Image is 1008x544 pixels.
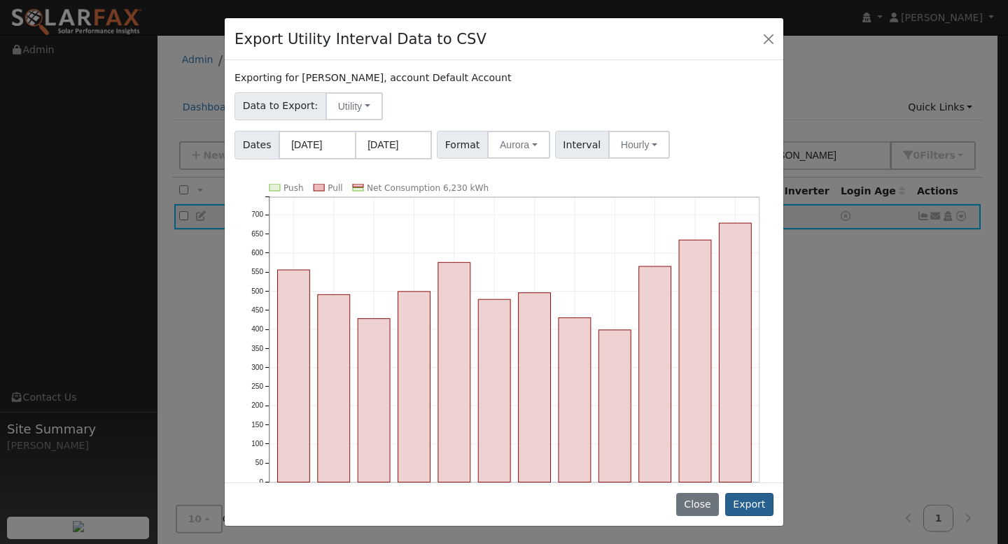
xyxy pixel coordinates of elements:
text: Pull [328,183,342,193]
text: 0 [260,478,264,486]
text: 200 [251,401,263,409]
text: 400 [251,325,263,333]
text: Push [283,183,304,193]
rect: onclick="" [278,270,310,482]
label: Exporting for [PERSON_NAME], account Default Account [234,71,511,85]
text: 150 [251,421,263,429]
text: 500 [251,287,263,294]
button: Aurora [487,131,550,159]
text: 550 [251,268,263,275]
button: Utility [325,92,383,120]
span: Dates [234,131,279,159]
text: 100 [251,440,263,448]
rect: onclick="" [598,330,631,482]
text: 700 [251,210,263,218]
rect: onclick="" [679,240,711,482]
rect: onclick="" [318,294,350,482]
button: Export [725,493,773,517]
rect: onclick="" [519,292,551,482]
span: Format [437,131,488,159]
button: Hourly [608,131,670,159]
rect: onclick="" [720,223,752,482]
span: Data to Export: [234,92,326,120]
text: 600 [251,249,263,257]
text: 650 [251,229,263,237]
rect: onclick="" [478,299,510,482]
rect: onclick="" [398,292,430,482]
rect: onclick="" [559,317,591,482]
rect: onclick="" [438,262,470,482]
text: 350 [251,344,263,352]
text: 450 [251,306,263,314]
button: Close [759,29,778,48]
text: 50 [255,459,264,466]
text: Net Consumption 6,230 kWh [367,183,489,193]
rect: onclick="" [358,318,390,482]
span: Interval [555,131,609,159]
text: 300 [251,364,263,371]
text: 250 [251,382,263,390]
rect: onclick="" [639,266,671,482]
h4: Export Utility Interval Data to CSV [234,28,486,50]
button: Close [676,493,719,517]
